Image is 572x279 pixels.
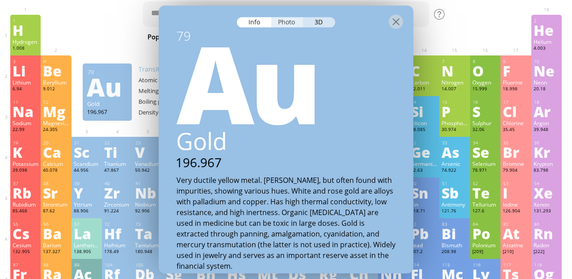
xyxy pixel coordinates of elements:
div: Potassium [13,160,39,167]
div: Nitrogen [442,79,468,86]
div: 180.948 [135,249,161,256]
div: He [534,23,560,37]
div: 11 [13,99,39,105]
div: Transition Metal [139,65,228,73]
div: Si [411,104,437,118]
div: Beryllium [43,79,69,86]
div: 117 [503,262,529,268]
div: 12.011 [411,86,437,93]
div: 9.012 [43,86,69,93]
div: 92.906 [135,208,161,215]
div: 83.798 [534,167,560,174]
div: Be [43,63,69,78]
div: Helium [534,38,560,45]
div: 19 [13,140,39,146]
div: K [13,145,39,159]
div: 9 [503,59,529,64]
div: 14.007 [442,86,468,93]
div: 1 [13,18,39,24]
div: 36 [534,140,560,146]
div: Y [74,186,100,200]
div: 79.904 [503,167,529,174]
div: Zirconium [104,201,130,208]
div: 126.904 [503,208,529,215]
div: Bismuth [442,241,468,249]
div: 115 [442,262,468,268]
div: Bi [442,226,468,241]
div: Scandium [74,160,100,167]
div: P [442,104,468,118]
div: Ta [135,226,161,241]
div: 87 [13,262,39,268]
div: Se [472,145,499,159]
div: 196.967 [158,154,413,171]
div: 3 [13,59,39,64]
div: 82 [411,221,437,227]
div: 6.94 [13,86,39,93]
div: Strontium [43,201,69,208]
div: 208.98 [442,249,468,256]
div: 22 [105,140,130,146]
div: 12 [43,99,69,105]
div: 118 [534,262,560,268]
div: 47.867 [104,167,130,174]
div: 32.06 [472,127,499,134]
div: Sb [442,186,468,200]
div: 39 [74,181,100,186]
div: Au [159,27,413,135]
div: Barium [43,241,69,249]
div: 72.63 [411,167,437,174]
div: 18.998 [503,86,529,93]
div: Lanthanum [74,241,100,249]
div: S [472,104,499,118]
div: 54 [534,181,560,186]
div: Rb [13,186,39,200]
div: Photo [271,17,303,27]
div: Antimony [442,201,468,208]
div: Titanium [104,160,130,167]
div: N [442,63,468,78]
div: 84 [473,221,499,227]
div: At [503,226,529,241]
div: [222] [534,249,560,256]
div: As [442,145,468,159]
div: 39.098 [13,167,39,174]
div: 85 [503,221,529,227]
div: Ti [104,145,130,159]
div: Melting point [139,87,183,95]
div: Te [472,186,499,200]
div: [209] [472,249,499,256]
div: 41 [135,181,161,186]
div: 15.999 [472,86,499,93]
div: Gold [87,100,127,108]
div: 4.003 [534,45,560,52]
div: Bromine [503,160,529,167]
div: Germanium [411,160,437,167]
div: Ba [43,226,69,241]
div: 22.99 [13,127,39,134]
div: V [135,145,161,159]
div: Cl [503,104,529,118]
div: 17 [503,99,529,105]
div: 23 [135,140,161,146]
span: H SO + NaOH [366,31,422,42]
div: Mg [43,104,69,118]
div: 114 [411,262,437,268]
div: 33 [442,140,468,146]
div: Niobium [135,201,161,208]
div: Cs [13,226,39,241]
div: 44.956 [74,167,100,174]
div: Po [472,226,499,241]
div: Rn [534,226,560,241]
div: 91.224 [104,208,130,215]
div: Krypton [534,160,560,167]
div: 207.2 [411,249,437,256]
div: Ca [43,145,69,159]
div: 57 [74,221,100,227]
div: Hf [104,226,130,241]
div: 40.078 [43,167,69,174]
div: Iodine [503,201,529,208]
div: Lead [411,241,437,249]
div: 138.905 [74,249,100,256]
div: Popular: [147,31,181,43]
